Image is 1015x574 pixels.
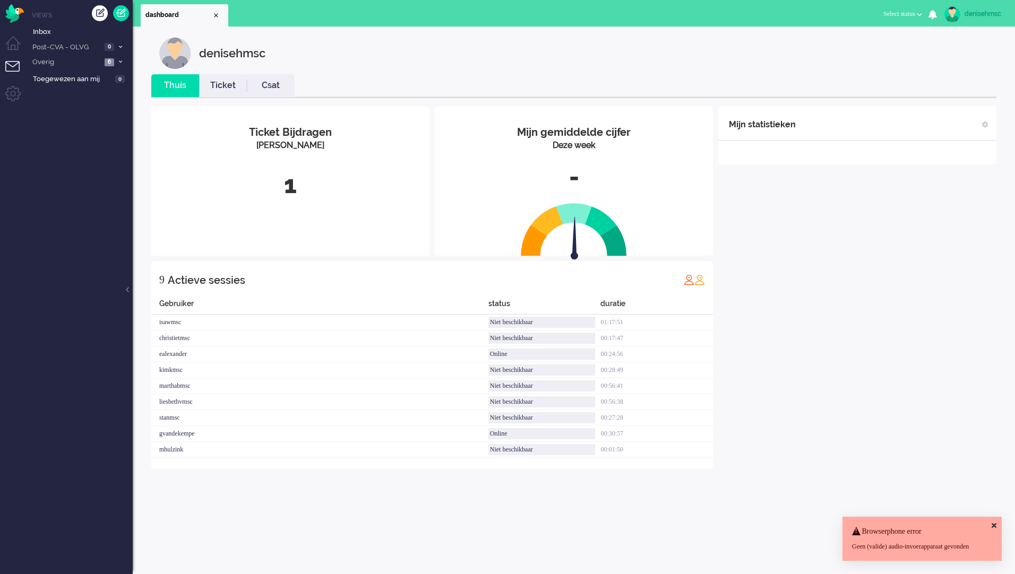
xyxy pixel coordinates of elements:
div: mhulzink [151,442,488,458]
img: arrow.svg [552,216,597,262]
div: 00:56:41 [600,378,713,394]
img: customer.svg [159,37,191,69]
div: 00:56:38 [600,394,713,410]
li: Views [32,11,133,20]
div: christietmsc [151,331,488,346]
div: liesbethvmsc [151,394,488,410]
img: avatar [944,6,960,22]
div: Niet beschikbaar [488,412,596,423]
div: stanmsc [151,410,488,426]
li: Ticket [199,74,247,97]
a: Thuis [151,80,199,92]
div: Online [488,428,596,439]
a: Ticket [199,80,247,92]
div: 00:24:56 [600,346,713,362]
img: semi_circle.svg [521,203,627,256]
span: dashboard [145,11,212,20]
li: Tickets menu [5,61,29,85]
div: 1 [159,168,422,203]
div: denisehmsc [965,8,1004,19]
a: Quick Ticket [113,5,129,21]
a: Inbox [31,25,133,37]
div: Mijn gemiddelde cijfer [443,125,705,140]
div: Niet beschikbaar [488,380,596,392]
a: Toegewezen aan mij 0 [31,73,133,84]
div: 00:01:50 [600,442,713,458]
span: Post-CVA - OLVG [31,42,101,53]
div: kimkmsc [151,362,488,378]
div: Creëer ticket [92,5,108,21]
div: Mijn statistieken [729,114,796,135]
div: - [443,160,705,195]
div: Niet beschikbaar [488,317,596,328]
div: Niet beschikbaar [488,364,596,376]
div: marthabmsc [151,378,488,394]
img: profile_red.svg [684,274,694,285]
li: Dashboard menu [5,36,29,60]
span: 0 [115,75,125,83]
div: Close tab [212,11,220,20]
div: gvandekempe [151,426,488,442]
span: Overig [31,57,101,67]
div: isawmsc [151,315,488,331]
div: 00:27:28 [600,410,713,426]
li: Select status [877,3,928,27]
div: Gebruiker [151,298,488,315]
div: 9 [159,269,165,290]
li: Thuis [151,74,199,97]
div: Actieve sessies [168,269,245,291]
span: Inbox [33,27,133,37]
div: Geen (valide) audio-invoerapparaat gevonden [852,542,992,551]
div: Niet beschikbaar [488,444,596,455]
img: flow_omnibird.svg [5,4,24,23]
li: Dashboard [141,4,228,27]
span: Toegewezen aan mij [33,74,112,84]
div: 01:17:51 [600,315,713,331]
div: status [488,298,601,315]
div: Online [488,349,596,360]
div: Niet beschikbaar [488,396,596,407]
span: 6 [105,58,114,66]
a: denisehmsc [942,6,1004,22]
a: Omnidesk [5,7,24,15]
div: [PERSON_NAME] [159,140,422,152]
li: Csat [247,74,295,97]
div: denisehmsc [199,37,265,69]
span: Select status [883,10,915,18]
div: 00:17:47 [600,331,713,346]
a: Csat [247,80,295,92]
div: Ticket Bijdragen [159,125,422,140]
div: Niet beschikbaar [488,333,596,344]
div: 00:28:49 [600,362,713,378]
div: ealexander [151,346,488,362]
div: Deze week [443,140,705,152]
h4: Browserphone error [852,527,992,535]
img: profile_orange.svg [694,274,705,285]
button: Select status [877,6,928,22]
li: Admin menu [5,86,29,110]
span: 0 [105,43,114,51]
div: duratie [600,298,713,315]
div: 00:30:57 [600,426,713,442]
